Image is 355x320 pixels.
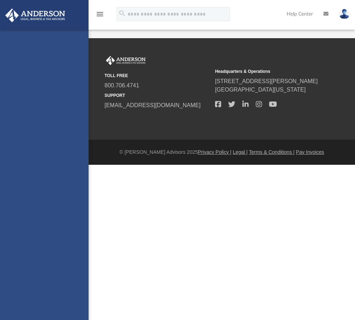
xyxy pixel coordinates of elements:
[198,149,232,155] a: Privacy Policy |
[105,56,147,65] img: Anderson Advisors Platinum Portal
[233,149,248,155] a: Legal |
[105,82,139,88] a: 800.706.4741
[105,102,201,108] a: [EMAIL_ADDRESS][DOMAIN_NAME]
[215,68,321,75] small: Headquarters & Operations
[96,13,104,18] a: menu
[215,78,318,84] a: [STREET_ADDRESS][PERSON_NAME]
[105,72,210,79] small: TOLL FREE
[105,92,210,99] small: SUPPORT
[249,149,295,155] a: Terms & Conditions |
[339,9,350,19] img: User Pic
[215,87,306,93] a: [GEOGRAPHIC_DATA][US_STATE]
[89,149,355,156] div: © [PERSON_NAME] Advisors 2025
[3,8,67,22] img: Anderson Advisors Platinum Portal
[96,10,104,18] i: menu
[118,10,126,17] i: search
[296,149,324,155] a: Pay Invoices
